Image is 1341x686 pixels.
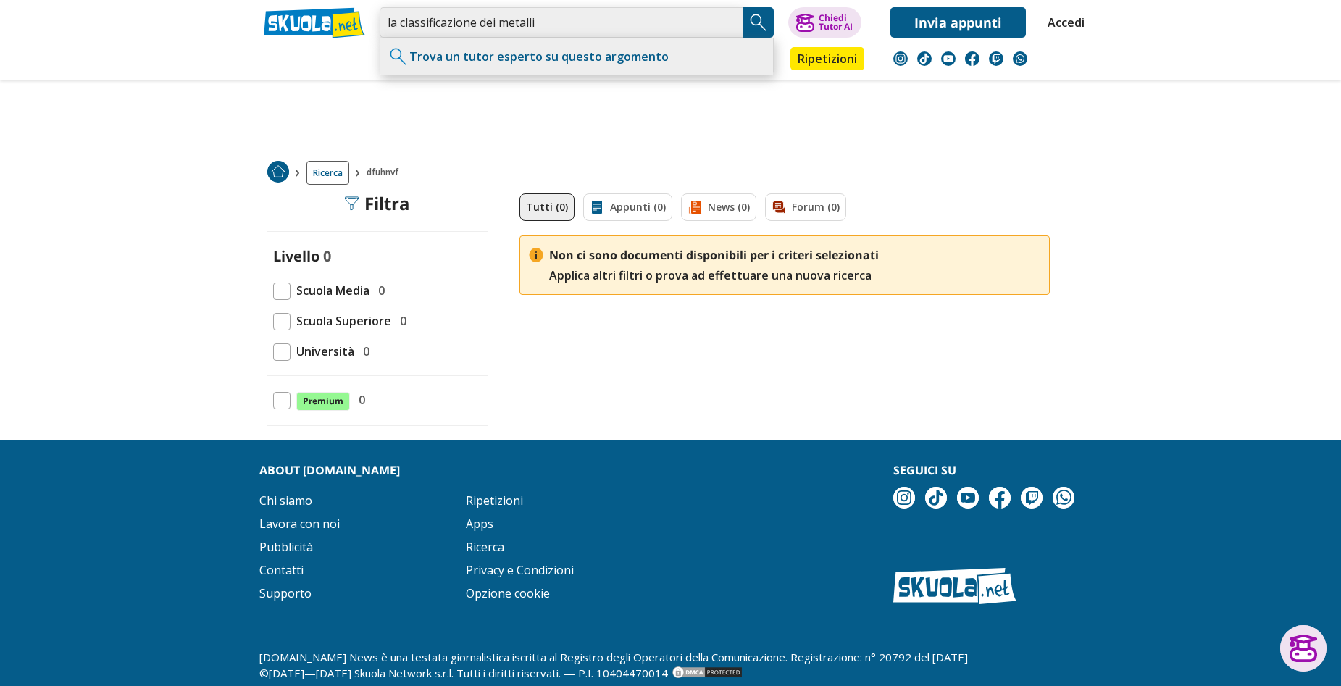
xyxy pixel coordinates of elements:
span: 0 [372,281,385,300]
a: Ripetizioni [466,493,523,509]
img: instagram [893,51,908,66]
strong: Seguici su [893,462,956,478]
span: Premium [296,392,350,411]
span: Non ci sono documenti disponibili per i criteri selezionati [549,245,879,265]
button: ChiediTutor AI [788,7,861,38]
a: Tutti (0) [519,193,575,221]
input: Cerca appunti, riassunti o versioni [380,7,743,38]
span: Università [291,342,354,361]
a: Invia appunti [890,7,1026,38]
a: Ricerca [306,161,349,185]
span: Scuola Superiore [291,311,391,330]
img: Skuola.net [893,568,1016,604]
div: Filtra [344,193,410,214]
a: Trova un tutor esperto su questo argomento [409,49,669,64]
img: youtube [957,487,979,509]
img: WhatsApp [1053,487,1074,509]
img: Filtra filtri mobile [344,196,359,211]
a: Apps [466,516,493,532]
a: Accedi [1048,7,1078,38]
span: 0 [323,246,331,266]
a: Opzione cookie [466,585,550,601]
span: dfuhnvf [367,161,404,185]
a: Privacy e Condizioni [466,562,574,578]
img: tiktok [917,51,932,66]
a: Contatti [259,562,304,578]
p: Applica altri filtri o prova ad effettuare una nuova ricerca [549,245,879,285]
img: Home [267,161,289,183]
button: Search Button [743,7,774,38]
img: youtube [941,51,956,66]
img: Nessun risultato [529,248,543,262]
img: facebook [989,487,1011,509]
img: facebook [965,51,979,66]
strong: About [DOMAIN_NAME] [259,462,400,478]
label: Livello [273,246,319,266]
span: 0 [394,311,406,330]
img: DMCA.com Protection Status [671,665,743,679]
img: tiktok [925,487,947,509]
a: Appunti [376,47,441,73]
span: 0 [357,342,369,361]
img: Trova un tutor esperto [388,46,409,67]
p: [DOMAIN_NAME] News è una testata giornalistica iscritta al Registro degli Operatori della Comunic... [259,649,1082,681]
img: Cerca appunti, riassunti o versioni [748,12,769,33]
img: WhatsApp [1013,51,1027,66]
img: instagram [893,487,915,509]
a: Chi siamo [259,493,312,509]
img: twitch [989,51,1003,66]
a: Ricerca [466,539,504,555]
a: Ripetizioni [790,47,864,70]
span: 0 [353,390,365,409]
a: Pubblicità [259,539,313,555]
a: Home [267,161,289,185]
a: Supporto [259,585,312,601]
div: Chiedi Tutor AI [819,14,853,31]
a: Lavora con noi [259,516,340,532]
img: twitch [1021,487,1043,509]
span: Scuola Media [291,281,369,300]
